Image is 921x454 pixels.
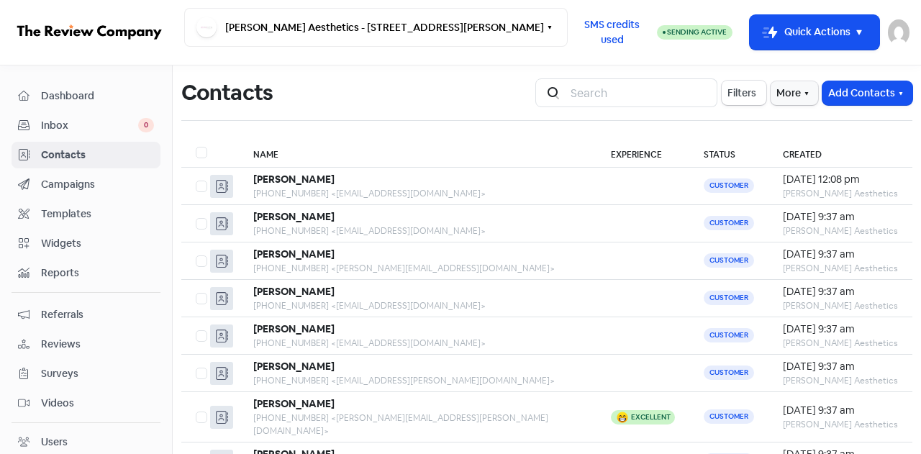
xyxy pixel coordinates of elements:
span: Customer [704,216,754,230]
span: Reviews [41,337,154,352]
a: Reviews [12,331,160,358]
div: [PERSON_NAME] Aesthetics [783,187,898,200]
b: [PERSON_NAME] [253,322,335,335]
div: [DATE] 9:37 am [783,359,898,374]
a: Widgets [12,230,160,257]
span: Videos [41,396,154,411]
div: [DATE] 9:37 am [783,209,898,224]
button: Add Contacts [822,81,912,105]
div: [DATE] 9:37 am [783,247,898,262]
a: Sending Active [657,24,732,41]
span: Dashboard [41,88,154,104]
a: Contacts [12,142,160,168]
div: [PHONE_NUMBER] <[EMAIL_ADDRESS][DOMAIN_NAME]> [253,299,582,312]
div: [PHONE_NUMBER] <[PERSON_NAME][EMAIL_ADDRESS][DOMAIN_NAME]> [253,262,582,275]
div: [PERSON_NAME] Aesthetics [783,337,898,350]
span: Filters [727,86,756,101]
a: Videos [12,390,160,417]
button: [PERSON_NAME] Aesthetics - [STREET_ADDRESS][PERSON_NAME] [184,8,568,47]
span: Customer [704,253,754,268]
div: [PHONE_NUMBER] <[PERSON_NAME][EMAIL_ADDRESS][PERSON_NAME][DOMAIN_NAME]> [253,412,582,437]
th: Status [689,138,768,168]
span: Reports [41,265,154,281]
img: User [888,19,909,45]
span: Customer [704,366,754,380]
div: [PERSON_NAME] Aesthetics [783,418,898,431]
th: Name [239,138,596,168]
b: [PERSON_NAME] [253,173,335,186]
div: [DATE] 12:08 pm [783,172,898,187]
div: [PHONE_NUMBER] <[EMAIL_ADDRESS][DOMAIN_NAME]> [253,187,582,200]
span: Widgets [41,236,154,251]
span: Customer [704,328,754,342]
a: Reports [12,260,160,286]
span: Customer [704,178,754,193]
span: Templates [41,206,154,222]
div: [PERSON_NAME] Aesthetics [783,224,898,237]
span: 0 [138,118,154,132]
div: [DATE] 9:37 am [783,284,898,299]
a: Campaigns [12,171,160,198]
a: Referrals [12,301,160,328]
a: Dashboard [12,83,160,109]
b: [PERSON_NAME] [253,248,335,260]
a: Templates [12,201,160,227]
span: Surveys [41,366,154,381]
button: Filters [722,81,766,105]
b: [PERSON_NAME] [253,360,335,373]
a: Surveys [12,360,160,387]
div: Users [41,435,68,450]
div: [PERSON_NAME] Aesthetics [783,299,898,312]
h1: Contacts [181,70,273,116]
span: Sending Active [667,27,727,37]
div: [DATE] 9:37 am [783,403,898,418]
div: Excellent [631,414,671,421]
div: [PHONE_NUMBER] <[EMAIL_ADDRESS][DOMAIN_NAME]> [253,224,582,237]
span: Customer [704,409,754,424]
div: [PHONE_NUMBER] <[EMAIL_ADDRESS][DOMAIN_NAME]> [253,337,582,350]
div: [PERSON_NAME] Aesthetics [783,262,898,275]
span: Campaigns [41,177,154,192]
b: [PERSON_NAME] [253,210,335,223]
button: More [771,81,818,105]
th: Created [768,138,912,168]
div: [PHONE_NUMBER] <[EMAIL_ADDRESS][PERSON_NAME][DOMAIN_NAME]> [253,374,582,387]
button: Quick Actions [750,15,879,50]
span: Contacts [41,147,154,163]
span: Inbox [41,118,138,133]
div: [PERSON_NAME] Aesthetics [783,374,898,387]
span: SMS credits used [580,17,645,47]
span: Referrals [41,307,154,322]
input: Search [562,78,717,107]
b: [PERSON_NAME] [253,285,335,298]
th: Experience [596,138,689,168]
a: SMS credits used [568,24,657,39]
span: Customer [704,291,754,305]
div: [DATE] 9:37 am [783,322,898,337]
a: Inbox 0 [12,112,160,139]
b: [PERSON_NAME] [253,397,335,410]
